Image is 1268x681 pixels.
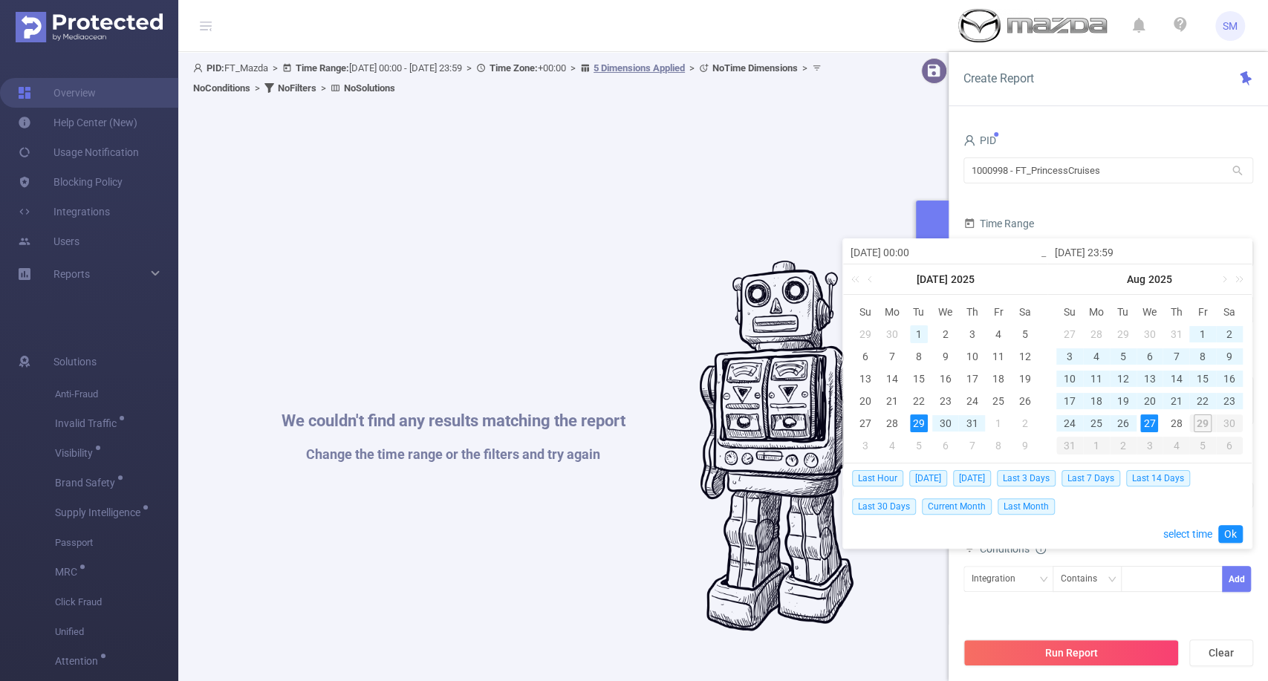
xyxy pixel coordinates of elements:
div: 7 [883,348,901,365]
a: select time [1163,520,1212,548]
td: July 6, 2025 [852,345,879,368]
td: September 6, 2025 [1216,434,1243,457]
span: Passport [55,528,178,558]
a: Users [18,227,79,256]
div: 17 [1061,392,1079,410]
a: 2025 [1147,264,1174,294]
span: Reports [53,268,90,280]
input: End date [1055,244,1244,261]
td: July 30, 2025 [1137,323,1163,345]
td: August 14, 2025 [1163,368,1189,390]
td: July 28, 2025 [1083,323,1110,345]
div: 4 [989,325,1007,343]
i: icon: down [1039,575,1048,585]
td: August 27, 2025 [1137,412,1163,434]
b: Time Range: [296,62,349,74]
a: Next month (PageDown) [1217,264,1230,294]
th: Sat [1012,301,1038,323]
div: 14 [1167,370,1185,388]
span: SM [1223,11,1238,41]
div: 26 [1016,392,1034,410]
span: Su [852,305,879,319]
span: Fr [1189,305,1216,319]
td: July 23, 2025 [932,390,959,412]
div: Integration [972,567,1026,591]
a: Usage Notification [18,137,139,167]
div: 14 [883,370,901,388]
span: Last 30 Days [852,498,916,515]
span: Sa [1216,305,1243,319]
th: Tue [1110,301,1137,323]
div: 9 [1016,437,1034,454]
span: Last Hour [852,470,903,486]
span: > [268,62,282,74]
div: 29 [1189,414,1216,432]
td: July 14, 2025 [879,368,906,390]
span: Last 7 Days [1061,470,1120,486]
div: 30 [883,325,901,343]
div: 7 [1167,348,1185,365]
td: August 15, 2025 [1189,368,1216,390]
td: August 19, 2025 [1110,390,1137,412]
img: # [700,261,871,632]
div: 12 [1016,348,1034,365]
div: 31 [1056,437,1083,454]
div: 16 [1220,370,1238,388]
div: 21 [1167,392,1185,410]
div: 30 [1216,414,1243,432]
div: 1 [910,325,928,343]
a: Aug [1125,264,1147,294]
td: August 4, 2025 [1083,345,1110,368]
td: August 2, 2025 [1012,412,1038,434]
td: August 9, 2025 [1012,434,1038,457]
span: We [932,305,959,319]
div: 12 [1114,370,1132,388]
div: 4 [883,437,901,454]
td: July 22, 2025 [906,390,932,412]
i: icon: user [193,63,207,73]
span: MRC [55,567,82,577]
div: 25 [989,392,1007,410]
div: 25 [1087,414,1105,432]
td: August 5, 2025 [906,434,932,457]
td: August 1, 2025 [985,412,1012,434]
td: September 2, 2025 [1110,434,1137,457]
span: Solutions [53,347,97,377]
td: July 13, 2025 [852,368,879,390]
span: > [316,82,331,94]
span: Su [1056,305,1083,319]
div: 4 [1163,437,1189,454]
button: Clear [1189,639,1253,666]
b: No Conditions [193,82,250,94]
span: > [462,62,476,74]
td: August 7, 2025 [958,434,985,457]
div: 6 [1140,348,1158,365]
h1: Change the time range or the filters and try again [282,448,625,461]
div: 10 [963,348,981,365]
span: Attention [55,656,103,666]
td: August 22, 2025 [1189,390,1216,412]
span: Unified [55,617,178,647]
div: 6 [936,437,954,454]
th: Fri [1189,301,1216,323]
div: 11 [1087,370,1105,388]
td: August 26, 2025 [1110,412,1137,434]
button: Add [1222,566,1251,592]
b: No Time Dimensions [712,62,798,74]
div: 28 [1087,325,1105,343]
div: 17 [963,370,981,388]
td: August 5, 2025 [1110,345,1137,368]
span: Last Month [998,498,1055,515]
span: Tu [1110,305,1137,319]
td: August 17, 2025 [1056,390,1083,412]
div: 20 [856,392,874,410]
div: 3 [856,437,874,454]
td: September 5, 2025 [1189,434,1216,457]
b: No Solutions [344,82,395,94]
td: June 29, 2025 [852,323,879,345]
span: > [566,62,580,74]
td: September 4, 2025 [1163,434,1189,457]
td: July 26, 2025 [1012,390,1038,412]
a: Ok [1218,525,1243,543]
td: August 13, 2025 [1137,368,1163,390]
